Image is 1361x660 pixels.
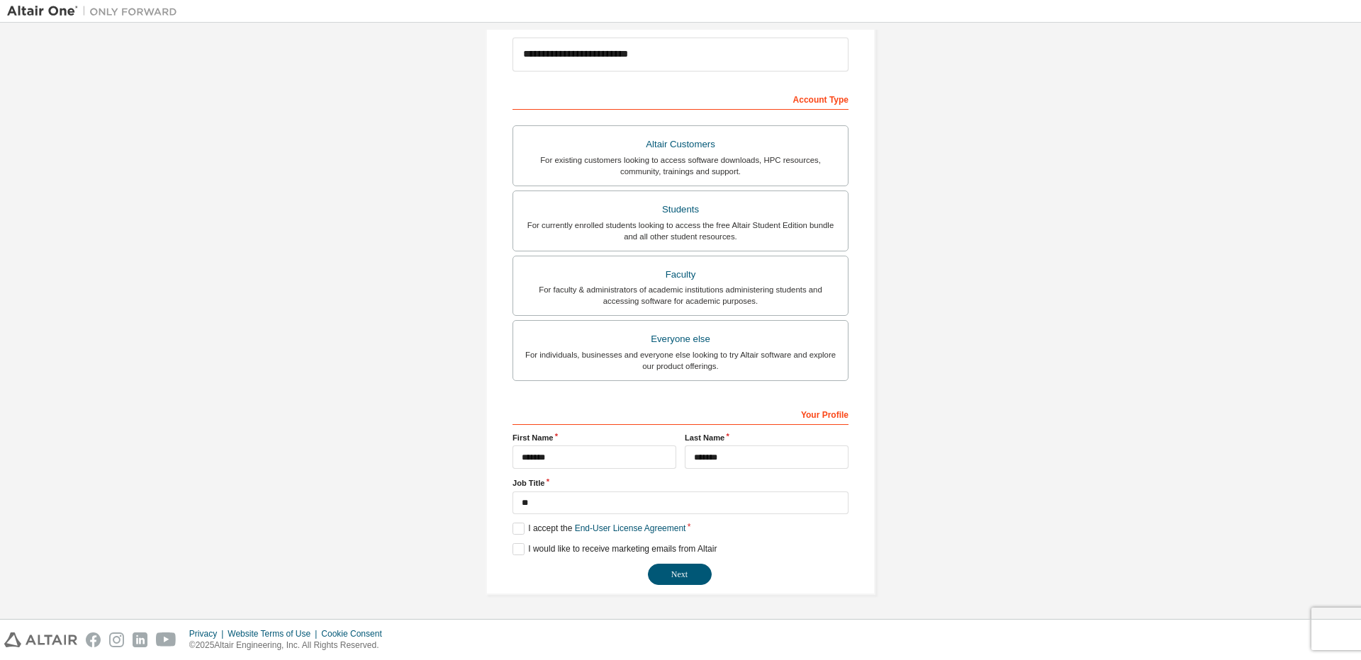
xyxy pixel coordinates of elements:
[522,329,839,349] div: Everyone else
[189,639,391,652] p: © 2025 Altair Engineering, Inc. All Rights Reserved.
[156,632,177,647] img: youtube.svg
[4,632,77,647] img: altair_logo.svg
[7,4,184,18] img: Altair One
[522,349,839,372] div: For individuals, businesses and everyone else looking to try Altair software and explore our prod...
[522,154,839,177] div: For existing customers looking to access software downloads, HPC resources, community, trainings ...
[228,628,321,639] div: Website Terms of Use
[522,220,839,242] div: For currently enrolled students looking to access the free Altair Student Edition bundle and all ...
[648,564,712,585] button: Next
[513,432,676,443] label: First Name
[522,135,839,154] div: Altair Customers
[575,523,686,533] a: End-User License Agreement
[513,402,848,425] div: Your Profile
[86,632,101,647] img: facebook.svg
[513,543,717,555] label: I would like to receive marketing emails from Altair
[685,432,848,443] label: Last Name
[513,477,848,489] label: Job Title
[513,87,848,110] div: Account Type
[522,200,839,220] div: Students
[321,628,390,639] div: Cookie Consent
[189,628,228,639] div: Privacy
[522,265,839,285] div: Faculty
[109,632,124,647] img: instagram.svg
[522,284,839,307] div: For faculty & administrators of academic institutions administering students and accessing softwa...
[513,523,685,535] label: I accept the
[133,632,147,647] img: linkedin.svg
